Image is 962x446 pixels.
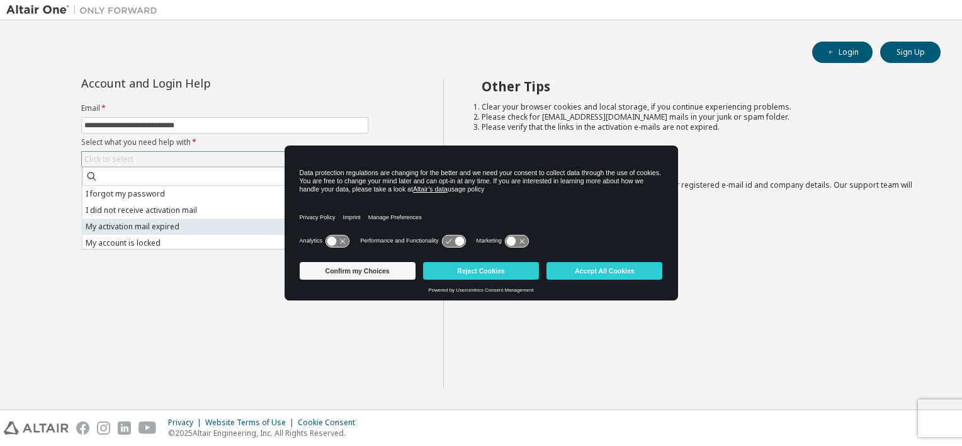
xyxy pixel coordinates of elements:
[139,421,157,435] img: youtube.svg
[482,156,919,173] h2: Not sure how to login?
[4,421,69,435] img: altair_logo.svg
[205,418,298,428] div: Website Terms of Use
[81,103,368,113] label: Email
[82,186,366,202] li: I forgot my password
[81,137,368,147] label: Select what you need help with
[97,421,110,435] img: instagram.svg
[482,180,912,200] span: with a brief description of the problem, your registered e-mail id and company details. Our suppo...
[84,154,133,164] div: Click to select
[6,4,164,16] img: Altair One
[880,42,941,63] button: Sign Up
[482,122,919,132] li: Please verify that the links in the activation e-mails are not expired.
[482,112,919,122] li: Please check for [EMAIL_ADDRESS][DOMAIN_NAME] mails in your junk or spam folder.
[168,418,205,428] div: Privacy
[298,418,363,428] div: Cookie Consent
[81,78,311,88] div: Account and Login Help
[482,78,919,94] h2: Other Tips
[482,102,919,112] li: Clear your browser cookies and local storage, if you continue experiencing problems.
[118,421,131,435] img: linkedin.svg
[812,42,873,63] button: Login
[82,152,368,167] div: Click to select
[76,421,89,435] img: facebook.svg
[168,428,363,438] p: © 2025 Altair Engineering, Inc. All Rights Reserved.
